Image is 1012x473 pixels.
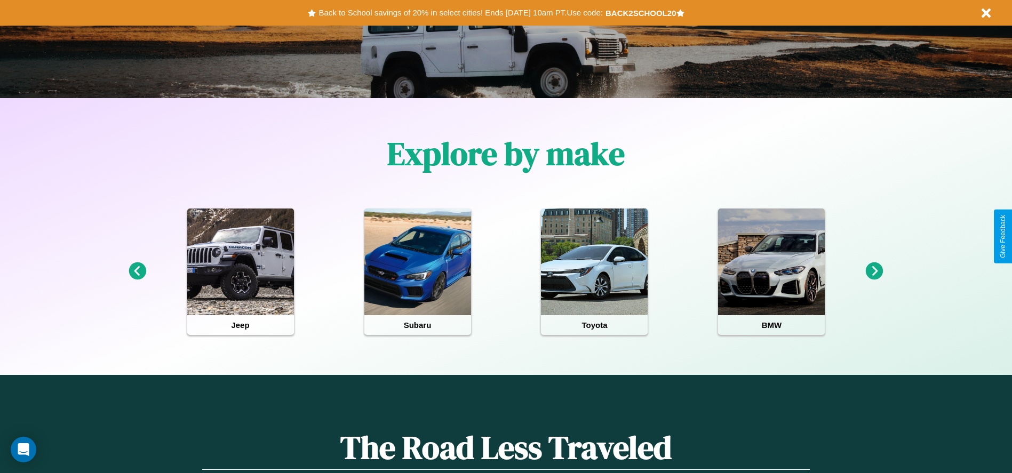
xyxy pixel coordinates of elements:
h4: BMW [718,315,825,335]
b: BACK2SCHOOL20 [605,9,676,18]
div: Open Intercom Messenger [11,437,36,462]
h1: Explore by make [387,132,625,175]
h1: The Road Less Traveled [202,426,809,470]
h4: Jeep [187,315,294,335]
button: Back to School savings of 20% in select cities! Ends [DATE] 10am PT.Use code: [316,5,605,20]
h4: Toyota [541,315,648,335]
h4: Subaru [364,315,471,335]
div: Give Feedback [999,215,1007,258]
